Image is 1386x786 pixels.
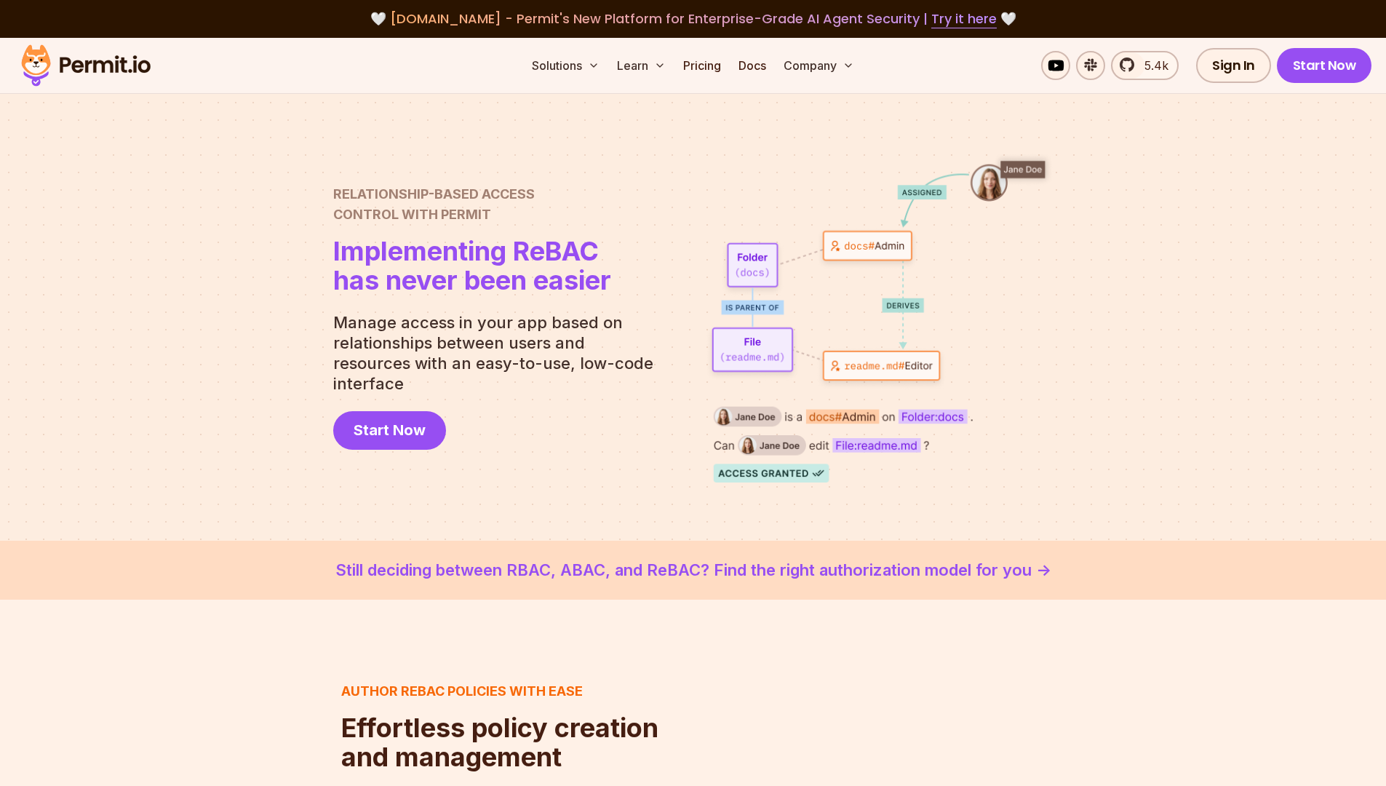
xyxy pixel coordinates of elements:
a: Start Now [1277,48,1372,83]
button: Learn [611,51,672,80]
span: Start Now [354,420,426,440]
span: Effortless policy creation [341,713,658,742]
a: Start Now [333,411,446,450]
a: 5.4k [1111,51,1179,80]
button: Company [778,51,860,80]
h1: has never been easier [333,237,611,295]
a: Pricing [677,51,727,80]
span: [DOMAIN_NAME] - Permit's New Platform for Enterprise-Grade AI Agent Security | [390,9,997,28]
span: Implementing ReBAC [333,237,611,266]
img: Permit logo [15,41,157,90]
button: Solutions [526,51,605,80]
a: Try it here [931,9,997,28]
h2: Control with Permit [333,184,611,225]
div: 🤍 🤍 [35,9,1351,29]
p: Manage access in your app based on relationships between users and resources with an easy-to-use,... [333,312,665,394]
a: Still deciding between RBAC, ABAC, and ReBAC? Find the right authorization model for you -> [35,558,1351,582]
h2: and management [341,713,658,771]
span: Relationship-Based Access [333,184,611,205]
a: Sign In [1196,48,1271,83]
span: 5.4k [1136,57,1168,74]
a: Docs [733,51,772,80]
h3: Author ReBAC policies with ease [341,681,658,702]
